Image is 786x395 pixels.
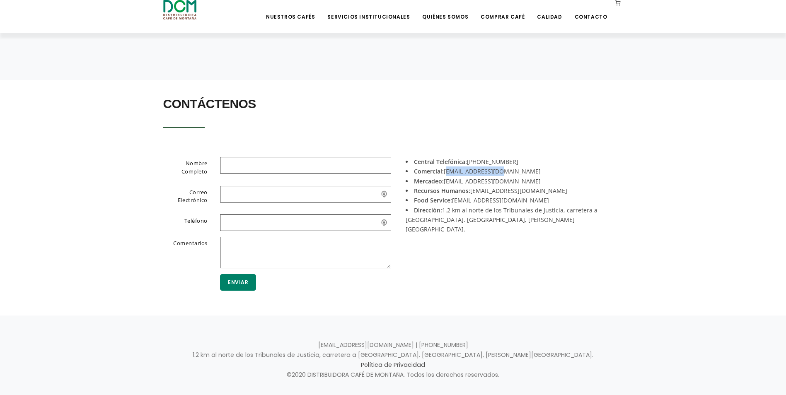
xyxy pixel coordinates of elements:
[414,187,470,195] strong: Recursos Humanos:
[476,1,530,20] a: Comprar Café
[361,361,425,369] a: Política de Privacidad
[153,157,214,178] label: Nombre Completo
[153,186,214,207] label: Correo Electrónico
[417,1,473,20] a: Quiénes Somos
[322,1,415,20] a: Servicios Institucionales
[153,214,214,229] label: Teléfono
[414,167,444,175] strong: Comercial:
[414,206,442,214] strong: Dirección:
[414,177,444,185] strong: Mercadeo:
[406,166,617,176] li: [EMAIL_ADDRESS][DOMAIN_NAME]
[163,92,623,116] h2: Contáctenos
[532,1,567,20] a: Calidad
[163,340,623,380] p: [EMAIL_ADDRESS][DOMAIN_NAME] | [PHONE_NUMBER] 1.2 km al norte de los Tribunales de Justicia, carr...
[406,186,617,195] li: [EMAIL_ADDRESS][DOMAIN_NAME]
[570,1,612,20] a: Contacto
[261,1,320,20] a: Nuestros Cafés
[414,158,467,166] strong: Central Telefónica:
[220,274,256,291] button: Enviar
[406,205,617,234] li: 1.2 km al norte de los Tribunales de Justicia, carretera a [GEOGRAPHIC_DATA]. [GEOGRAPHIC_DATA], ...
[406,195,617,205] li: [EMAIL_ADDRESS][DOMAIN_NAME]
[406,157,617,166] li: [PHONE_NUMBER]
[406,176,617,186] li: [EMAIL_ADDRESS][DOMAIN_NAME]
[414,196,452,204] strong: Food Service:
[153,237,214,267] label: Comentarios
